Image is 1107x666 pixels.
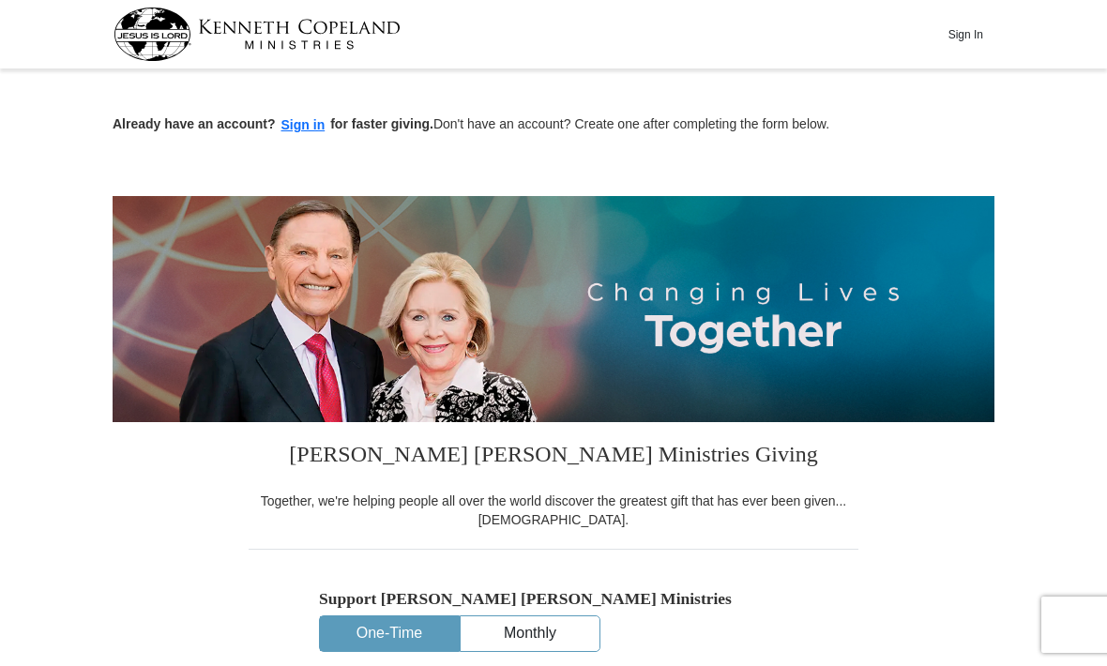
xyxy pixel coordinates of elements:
button: One-Time [320,616,459,651]
h5: Support [PERSON_NAME] [PERSON_NAME] Ministries [319,589,788,609]
img: kcm-header-logo.svg [114,8,401,61]
p: Don't have an account? Create one after completing the form below. [113,114,994,136]
div: Together, we're helping people all over the world discover the greatest gift that has ever been g... [249,492,858,529]
h3: [PERSON_NAME] [PERSON_NAME] Ministries Giving [249,422,858,492]
strong: Already have an account? for faster giving. [113,116,433,131]
button: Monthly [461,616,599,651]
button: Sign In [937,20,993,49]
button: Sign in [276,114,331,136]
